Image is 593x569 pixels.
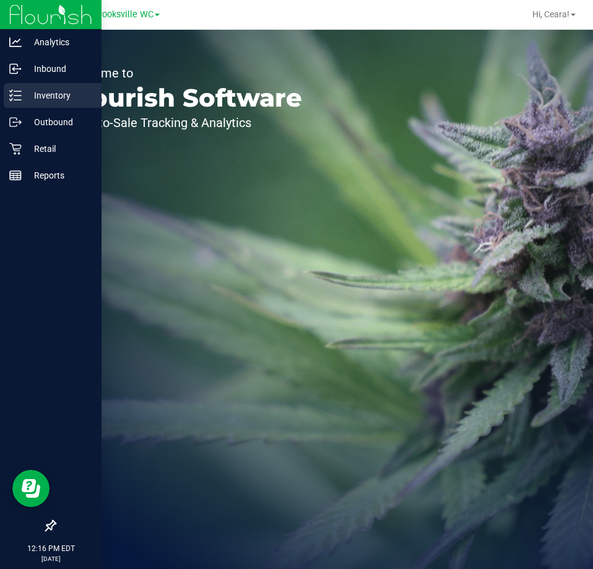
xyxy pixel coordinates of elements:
[67,117,302,129] p: Seed-to-Sale Tracking & Analytics
[22,61,96,76] p: Inbound
[6,554,96,563] p: [DATE]
[67,67,302,79] p: Welcome to
[6,543,96,554] p: 12:16 PM EDT
[93,9,154,20] span: Brooksville WC
[22,141,96,156] p: Retail
[22,115,96,130] p: Outbound
[67,86,302,110] p: Flourish Software
[9,143,22,155] inline-svg: Retail
[22,88,96,103] p: Inventory
[12,470,50,507] iframe: Resource center
[22,168,96,183] p: Reports
[9,63,22,75] inline-svg: Inbound
[9,169,22,182] inline-svg: Reports
[9,116,22,128] inline-svg: Outbound
[22,35,96,50] p: Analytics
[532,9,569,19] span: Hi, Ceara!
[9,36,22,48] inline-svg: Analytics
[9,89,22,102] inline-svg: Inventory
